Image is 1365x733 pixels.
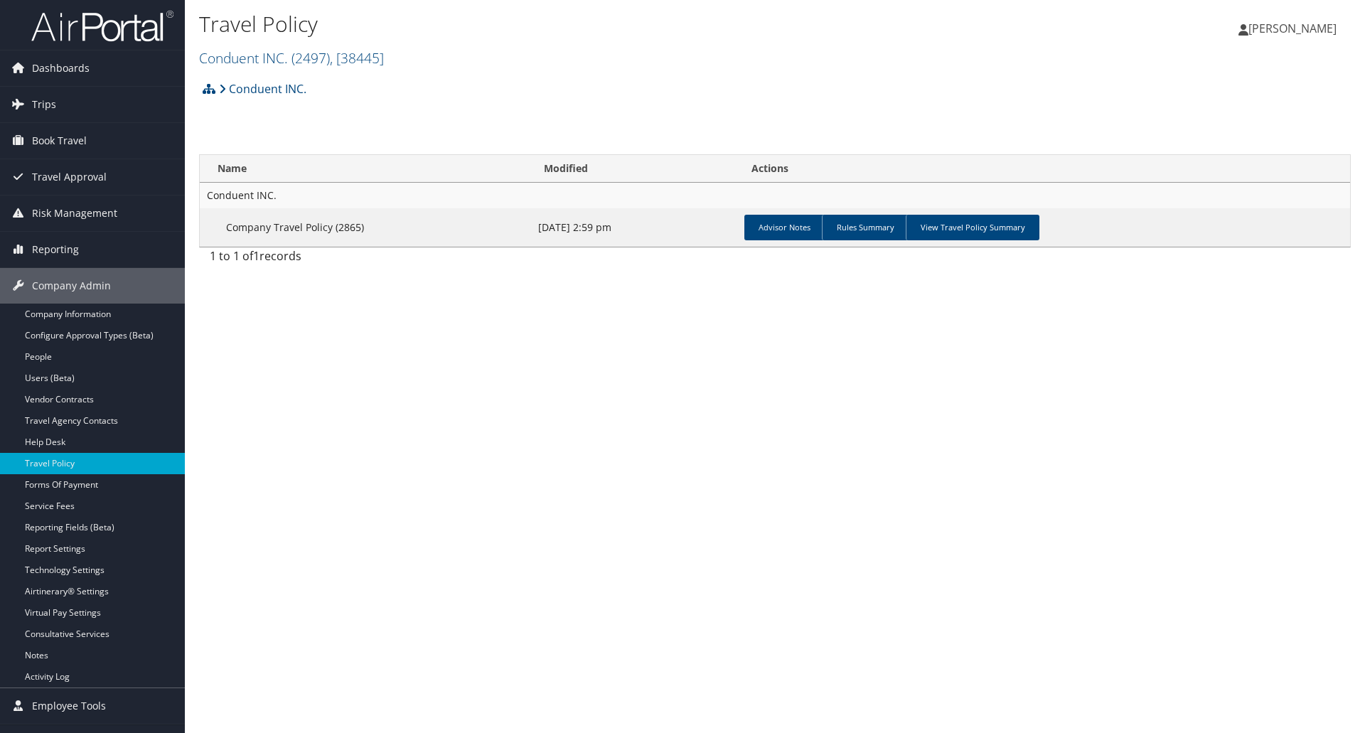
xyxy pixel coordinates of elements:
span: ( 2497 ) [291,48,330,68]
span: Travel Approval [32,159,107,195]
span: 1 [253,248,259,264]
a: Advisor Notes [744,215,825,240]
h1: Travel Policy [199,9,967,39]
span: Reporting [32,232,79,267]
a: Rules Summary [822,215,909,240]
span: , [ 38445 ] [330,48,384,68]
span: [PERSON_NAME] [1248,21,1337,36]
a: Conduent INC. [219,75,306,103]
th: Actions [739,155,1350,183]
th: Name: activate to sort column ascending [200,155,531,183]
td: [DATE] 2:59 pm [531,208,739,247]
a: Conduent INC. [199,48,384,68]
span: Trips [32,87,56,122]
a: View Travel Policy Summary [906,215,1039,240]
a: [PERSON_NAME] [1238,7,1351,50]
div: 1 to 1 of records [210,247,476,272]
span: Risk Management [32,196,117,231]
span: Book Travel [32,123,87,159]
span: Dashboards [32,50,90,86]
td: Company Travel Policy (2865) [200,208,531,247]
td: Conduent INC. [200,183,1350,208]
span: Company Admin [32,268,111,304]
th: Modified: activate to sort column ascending [531,155,739,183]
img: airportal-logo.png [31,9,173,43]
span: Employee Tools [32,688,106,724]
